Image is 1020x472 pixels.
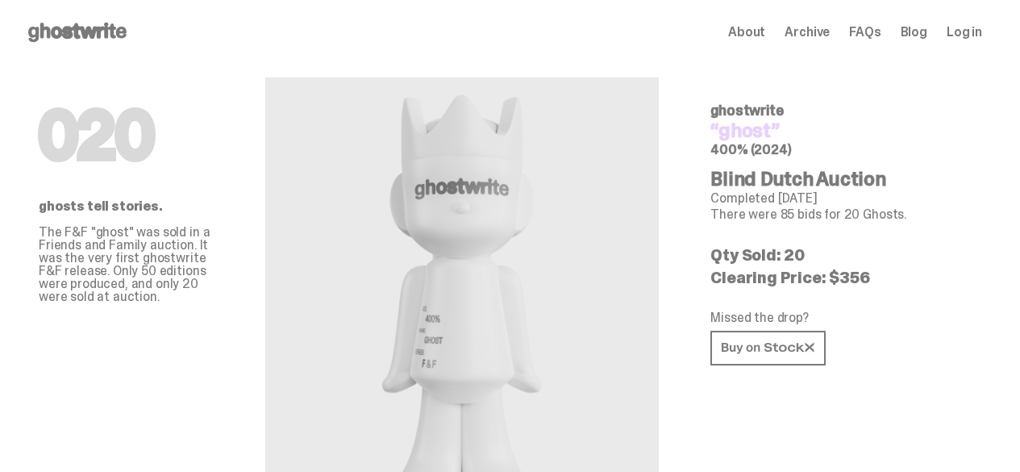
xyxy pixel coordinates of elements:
[710,247,969,263] p: Qty Sold: 20
[947,26,982,39] a: Log in
[728,26,765,39] a: About
[849,26,881,39] a: FAQs
[710,192,969,205] p: Completed [DATE]
[710,141,791,158] span: 400% (2024)
[710,208,969,221] p: There were 85 bids for 20 Ghosts.
[710,311,969,324] p: Missed the drop?
[710,269,969,286] p: Clearing Price: $356
[39,200,214,213] p: ghosts tell stories.
[901,26,927,39] a: Blog
[785,26,830,39] a: Archive
[710,169,969,189] h4: Blind Dutch Auction
[39,103,214,168] h1: 020
[710,121,969,140] h4: “ghost”
[710,101,783,120] span: ghostwrite
[39,226,214,303] p: The F&F "ghost" was sold in a Friends and Family auction. It was the very first ghostwrite F&F re...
